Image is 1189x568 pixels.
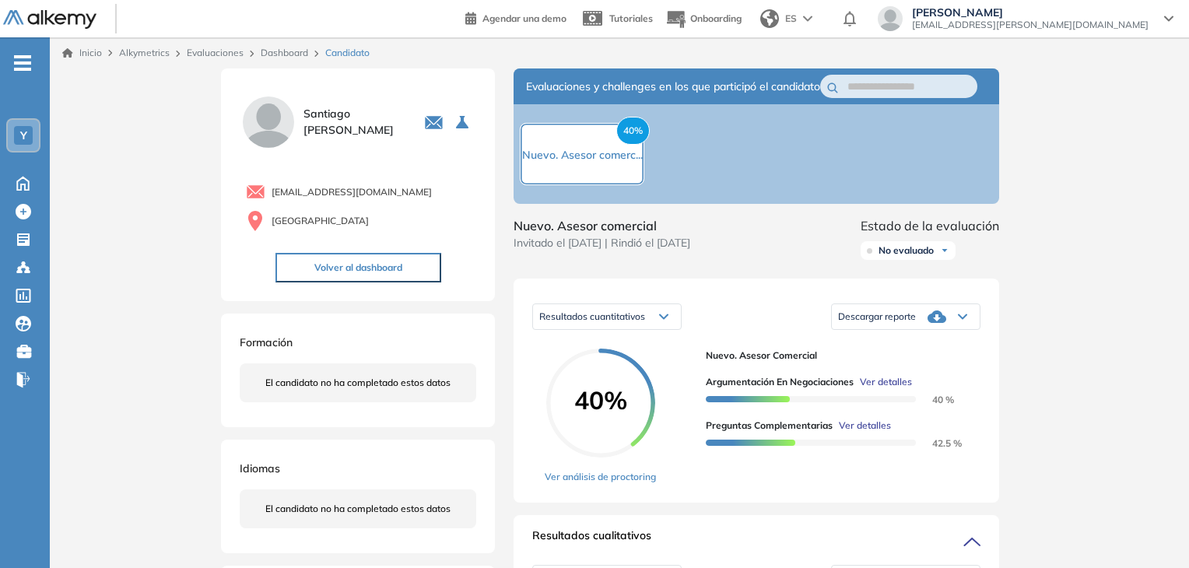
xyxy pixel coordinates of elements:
button: Volver al dashboard [275,253,441,282]
span: ES [785,12,797,26]
iframe: Chat Widget [1111,493,1189,568]
span: Nuevo. Asesor comercial [514,216,690,235]
span: Alkymetrics [119,47,170,58]
span: 40% [546,387,655,412]
span: Formación [240,335,293,349]
span: Invitado el [DATE] | Rindió el [DATE] [514,235,690,251]
span: Candidato [325,46,370,60]
span: Idiomas [240,461,280,475]
span: Tutoriales [609,12,653,24]
span: [EMAIL_ADDRESS][PERSON_NAME][DOMAIN_NAME] [912,19,1149,31]
button: Ver detalles [854,375,912,389]
i: - [14,61,31,65]
a: Ver análisis de proctoring [545,470,656,484]
a: Agendar una demo [465,8,566,26]
span: El candidato no ha completado estos datos [265,376,451,390]
a: Dashboard [261,47,308,58]
div: Widget de chat [1111,493,1189,568]
span: Argumentación en negociaciones [706,375,854,389]
span: [GEOGRAPHIC_DATA] [272,214,369,228]
span: Santiago [PERSON_NAME] [303,106,405,138]
span: Ver detalles [860,375,912,389]
span: Preguntas complementarias [706,419,833,433]
span: Descargar reporte [838,310,916,323]
span: Onboarding [690,12,742,24]
span: 40 % [914,394,954,405]
span: Estado de la evaluación [861,216,999,235]
span: Resultados cualitativos [532,528,651,552]
span: Agendar una demo [482,12,566,24]
span: No evaluado [879,244,934,257]
span: Resultados cuantitativos [539,310,645,322]
span: [PERSON_NAME] [912,6,1149,19]
a: Evaluaciones [187,47,244,58]
span: 42.5 % [914,437,962,449]
button: Onboarding [665,2,742,36]
span: Nuevo. Asesor comercial [706,349,968,363]
img: Logo [3,10,96,30]
span: El candidato no ha completado estos datos [265,502,451,516]
img: world [760,9,779,28]
span: Evaluaciones y challenges en los que participó el candidato [526,79,820,95]
img: Ícono de flecha [940,246,949,255]
span: Ver detalles [839,419,891,433]
img: arrow [803,16,812,22]
span: [EMAIL_ADDRESS][DOMAIN_NAME] [272,185,432,199]
a: Inicio [62,46,102,60]
img: PROFILE_MENU_LOGO_USER [240,93,297,151]
span: 40% [616,117,650,145]
button: Ver detalles [833,419,891,433]
span: Y [20,129,27,142]
span: Nuevo. Asesor comerc... [522,148,643,162]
